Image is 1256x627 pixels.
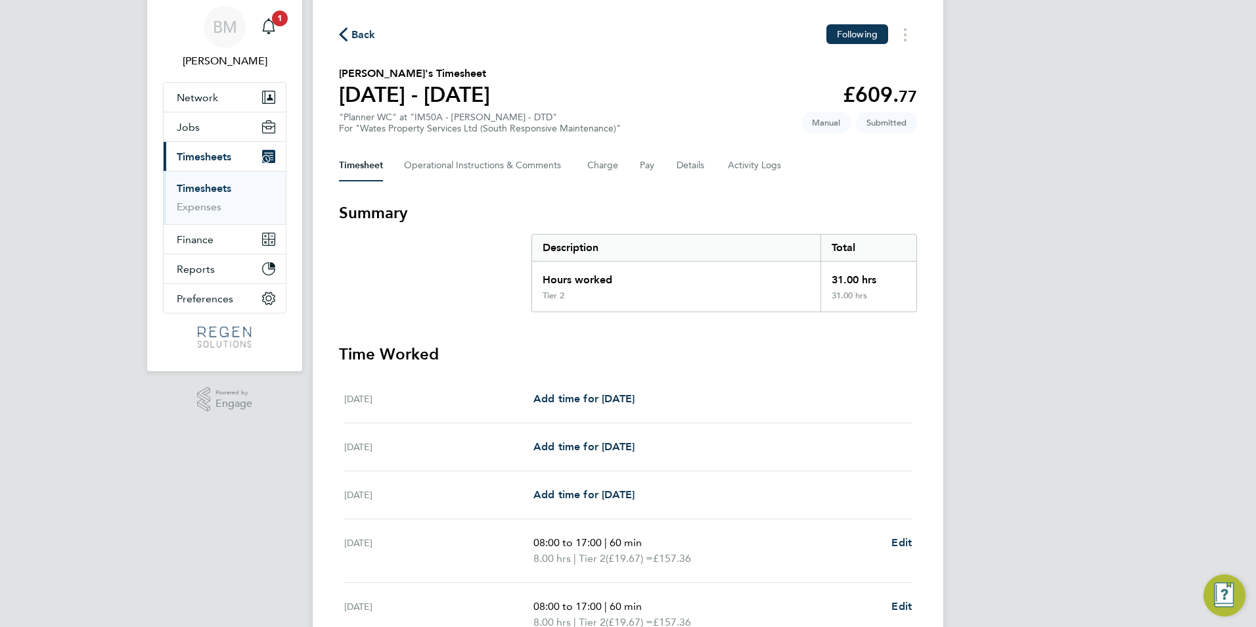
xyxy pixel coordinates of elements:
span: | [573,552,576,565]
button: Preferences [164,284,286,313]
span: 60 min [610,536,642,549]
span: 77 [899,87,917,106]
a: Expenses [177,200,221,213]
h3: Time Worked [339,344,917,365]
div: For "Wates Property Services Ltd (South Responsive Maintenance)" [339,123,621,134]
button: Pay [640,150,656,181]
button: Details [677,150,707,181]
button: Finance [164,225,286,254]
button: Activity Logs [728,150,783,181]
div: Summary [531,234,917,312]
div: Total [820,235,916,261]
span: Engage [215,398,252,409]
span: Add time for [DATE] [533,488,635,501]
button: Engage Resource Center [1203,574,1245,616]
div: 31.00 hrs [820,290,916,312]
a: Powered byEngage [197,387,253,412]
span: £157.36 [653,552,691,565]
span: BM [213,18,237,35]
button: Reports [164,254,286,283]
span: 60 min [610,600,642,613]
div: "Planner WC" at "IM50A - [PERSON_NAME] - DTD" [339,112,621,134]
button: Timesheets Menu [893,24,917,45]
a: 1 [256,6,282,48]
span: (£19.67) = [606,552,653,565]
div: [DATE] [344,391,533,407]
a: Timesheets [177,182,231,195]
span: Following [837,28,878,40]
span: Powered by [215,387,252,398]
div: [DATE] [344,487,533,503]
app-decimal: £609. [843,82,917,107]
button: Jobs [164,112,286,141]
span: This timesheet was manually created. [801,112,851,133]
span: Add time for [DATE] [533,440,635,453]
span: Billy Mcnamara [163,53,286,69]
div: Hours worked [532,262,820,290]
span: Tier 2 [579,551,606,567]
div: [DATE] [344,439,533,455]
div: Tier 2 [543,290,564,301]
button: Charge [587,150,619,181]
h1: [DATE] - [DATE] [339,81,490,108]
button: Network [164,83,286,112]
span: Reports [177,263,215,275]
span: Preferences [177,292,233,305]
span: This timesheet is Submitted. [856,112,917,133]
a: Add time for [DATE] [533,439,635,455]
a: Go to home page [163,327,286,348]
div: 31.00 hrs [820,262,916,290]
h3: Summary [339,202,917,223]
span: | [604,600,607,613]
span: Edit [891,536,912,549]
span: Jobs [177,121,200,133]
a: Edit [891,599,912,615]
button: Back [339,26,376,43]
h2: [PERSON_NAME]'s Timesheet [339,66,490,81]
img: regensolutions-logo-retina.png [198,327,251,348]
span: | [604,536,607,549]
div: [DATE] [344,535,533,567]
a: Edit [891,535,912,551]
div: Description [532,235,820,261]
span: Back [351,27,376,43]
button: Timesheet [339,150,383,181]
button: Following [826,24,888,44]
a: Add time for [DATE] [533,391,635,407]
span: Finance [177,233,213,246]
a: BM[PERSON_NAME] [163,6,286,69]
span: Add time for [DATE] [533,392,635,405]
span: 1 [272,11,288,26]
span: 8.00 hrs [533,552,571,565]
span: 08:00 to 17:00 [533,536,602,549]
button: Operational Instructions & Comments [404,150,566,181]
button: Timesheets [164,142,286,171]
a: Add time for [DATE] [533,487,635,503]
span: Timesheets [177,151,231,163]
span: Network [177,91,218,104]
div: Timesheets [164,171,286,224]
span: Edit [891,600,912,613]
span: 08:00 to 17:00 [533,600,602,613]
